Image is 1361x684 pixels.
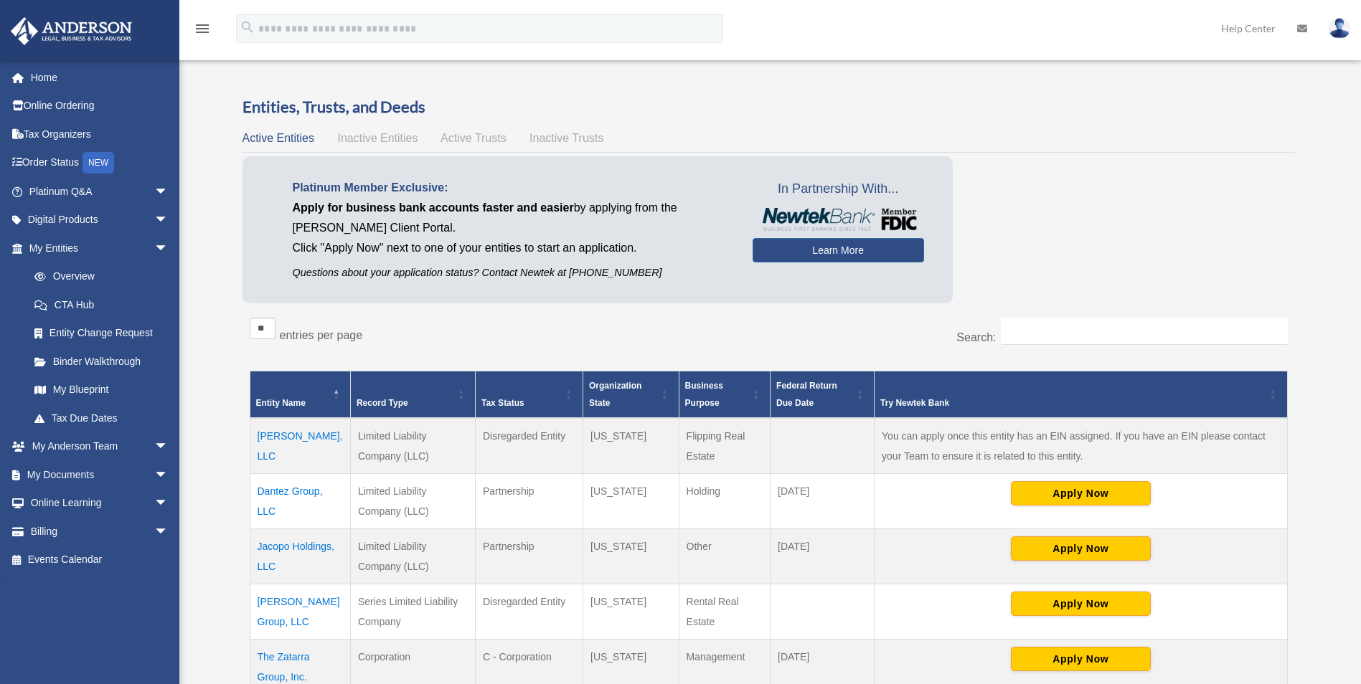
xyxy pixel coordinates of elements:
[679,418,770,474] td: Flipping Real Estate
[679,528,770,584] td: Other
[10,460,190,489] a: My Documentsarrow_drop_down
[293,178,731,198] p: Platinum Member Exclusive:
[250,528,350,584] td: Jacopo Holdings, LLC
[6,17,136,45] img: Anderson Advisors Platinum Portal
[10,489,190,518] a: Online Learningarrow_drop_down
[250,584,350,639] td: [PERSON_NAME] Group, LLC
[441,132,507,144] span: Active Trusts
[250,473,350,528] td: Dantez Group, LLC
[583,473,679,528] td: [US_STATE]
[154,460,183,490] span: arrow_drop_down
[20,376,183,404] a: My Blueprint
[20,290,183,319] a: CTA Hub
[20,404,183,432] a: Tax Due Dates
[771,371,875,418] th: Federal Return Due Date: Activate to sort
[760,208,917,231] img: NewtekBankLogoSM.png
[154,432,183,462] span: arrow_drop_down
[776,381,837,408] span: Federal Return Due Date
[194,20,211,37] i: menu
[771,473,875,528] td: [DATE]
[956,331,996,343] label: Search:
[476,528,583,584] td: Partnership
[481,398,524,408] span: Tax Status
[583,371,679,418] th: Organization State: Activate to sort
[293,264,731,282] p: Questions about your application status? Contact Newtek at [PHONE_NUMBER]
[20,319,183,348] a: Entity Change Request
[154,206,183,235] span: arrow_drop_down
[529,132,603,144] span: Inactive Trusts
[1011,592,1151,616] button: Apply Now
[256,398,306,408] span: Entity Name
[10,177,190,206] a: Platinum Q&Aarrow_drop_down
[154,517,183,546] span: arrow_drop_down
[685,381,723,408] span: Business Purpose
[771,528,875,584] td: [DATE]
[476,371,583,418] th: Tax Status: Activate to sort
[10,432,190,461] a: My Anderson Teamarrow_drop_down
[476,584,583,639] td: Disregarded Entity
[753,178,924,201] span: In Partnership With...
[10,120,190,148] a: Tax Organizers
[293,238,731,258] p: Click "Apply Now" next to one of your entities to start an application.
[753,238,924,262] a: Learn More
[350,418,475,474] td: Limited Liability Company (LLC)
[240,19,255,35] i: search
[357,398,408,408] span: Record Type
[1011,481,1151,505] button: Apply Now
[10,546,190,574] a: Events Calendar
[350,584,475,639] td: Series Limited Liability Company
[350,371,475,418] th: Record Type: Activate to sort
[10,92,190,120] a: Online Ordering
[350,473,475,528] td: Limited Liability Company (LLC)
[10,206,190,234] a: Digital Productsarrow_drop_down
[10,517,190,546] a: Billingarrow_drop_down
[194,25,211,37] a: menu
[293,198,731,238] p: by applying from the [PERSON_NAME] Client Portal.
[880,394,1265,412] div: Try Newtek Bank
[10,234,183,262] a: My Entitiesarrow_drop_down
[293,201,574,214] span: Apply for business bank accounts faster and easier
[875,371,1287,418] th: Try Newtek Bank : Activate to sort
[280,329,363,341] label: entries per page
[1011,647,1151,671] button: Apply Now
[250,418,350,474] td: [PERSON_NAME], LLC
[476,418,583,474] td: Disregarded Entity
[875,418,1287,474] td: You can apply once this entity has an EIN assigned. If you have an EIN please contact your Team t...
[1011,536,1151,561] button: Apply Now
[679,371,770,418] th: Business Purpose: Activate to sort
[154,177,183,206] span: arrow_drop_down
[337,132,418,144] span: Inactive Entities
[242,96,1295,118] h3: Entities, Trusts, and Deeds
[476,473,583,528] td: Partnership
[10,148,190,178] a: Order StatusNEW
[350,528,475,584] td: Limited Liability Company (LLC)
[83,152,114,174] div: NEW
[242,132,314,144] span: Active Entities
[20,262,176,291] a: Overview
[1329,18,1350,39] img: User Pic
[583,528,679,584] td: [US_STATE]
[679,473,770,528] td: Holding
[583,418,679,474] td: [US_STATE]
[583,584,679,639] td: [US_STATE]
[10,63,190,92] a: Home
[250,371,350,418] th: Entity Name: Activate to invert sorting
[679,584,770,639] td: Rental Real Estate
[589,381,641,408] span: Organization State
[154,234,183,263] span: arrow_drop_down
[20,347,183,376] a: Binder Walkthrough
[154,489,183,518] span: arrow_drop_down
